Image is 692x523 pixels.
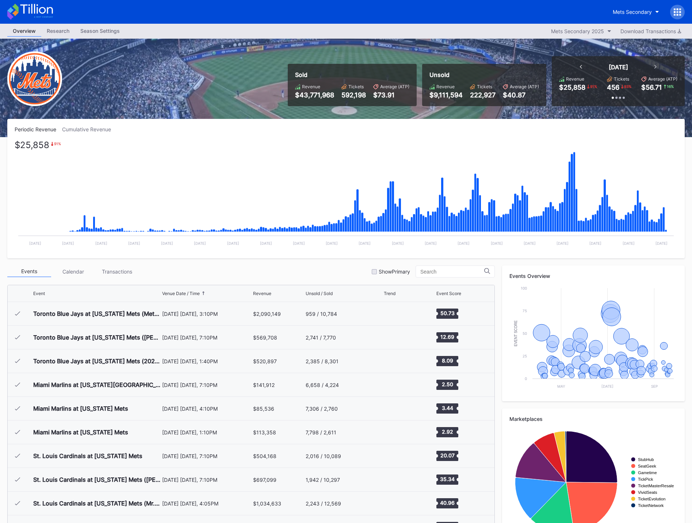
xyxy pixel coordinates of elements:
div: $43,771,968 [295,91,334,99]
text: [DATE] [392,241,404,245]
div: Marketplaces [509,416,677,422]
button: Download Transactions [617,26,685,36]
text: [DATE] [293,241,305,245]
svg: Chart title [384,423,406,441]
div: Revenue [436,84,455,89]
text: 100 [521,286,527,290]
svg: Chart title [384,305,406,323]
div: $40.87 [503,91,539,99]
div: Average (ATP) [380,84,409,89]
text: [DATE] [62,241,74,245]
svg: Chart title [384,399,406,418]
text: Sep [651,384,658,388]
text: [DATE] [601,384,613,388]
text: 75 [523,309,527,313]
div: [DATE] [DATE], 3:10PM [162,311,251,317]
div: $697,099 [253,477,276,483]
div: Revenue [253,291,271,296]
svg: Chart title [509,284,677,394]
div: Revenue [302,84,320,89]
div: $1,034,633 [253,500,281,507]
div: [DATE] [DATE], 7:10PM [162,453,251,459]
div: St. Louis Cardinals at [US_STATE] Mets [33,452,142,460]
div: [DATE] [DATE], 4:10PM [162,406,251,412]
div: [DATE] [DATE], 1:10PM [162,429,251,435]
div: Average (ATP) [510,84,539,89]
div: $25,858 [15,142,49,148]
text: 50.73 [440,310,454,316]
div: $73.91 [373,91,409,99]
div: Miami Marlins at [US_STATE][GEOGRAPHIC_DATA] (Bark at the Park) [33,381,160,388]
div: 7,306 / 2,760 [306,406,338,412]
svg: Chart title [384,494,406,512]
text: [DATE] [589,241,601,245]
div: Research [41,26,75,36]
text: 50 [523,331,527,336]
div: Tickets [477,84,492,89]
div: $2,090,149 [253,311,281,317]
div: Overview [7,26,41,37]
div: 91 % [589,84,598,89]
text: [DATE] [194,241,206,245]
div: Event Score [436,291,461,296]
a: Season Settings [75,26,125,37]
div: $113,358 [253,429,276,435]
svg: Chart title [384,328,406,346]
div: Venue Date / Time [162,291,200,296]
div: 6,658 / 4,224 [306,382,339,388]
text: TicketEvolution [638,497,665,501]
text: 8.09 [441,357,453,364]
div: Miami Marlins at [US_STATE] Mets [33,429,128,436]
div: Tickets [614,76,629,82]
div: 2,243 / 12,569 [306,500,341,507]
div: [DATE] [DATE], 7:10PM [162,477,251,483]
text: StubHub [638,457,654,462]
div: Season Settings [75,26,125,36]
text: [DATE] [260,241,272,245]
div: Events Overview [509,273,677,279]
div: $56.71 [641,84,662,91]
text: [DATE] [425,241,437,245]
div: Periodic Revenue [15,126,62,132]
div: Transactions [95,266,139,277]
div: Miami Marlins at [US_STATE] Mets [33,405,128,412]
input: Search [420,269,484,275]
div: $520,897 [253,358,277,364]
text: [DATE] [128,241,140,245]
div: Sold [295,71,409,78]
div: 456 [607,84,619,91]
div: Mets Secondary [613,9,652,15]
div: $141,912 [253,382,275,388]
text: Gametime [638,470,657,475]
text: [DATE] [458,241,470,245]
div: Mets Secondary 2025 [551,28,604,34]
text: Event Score [514,320,518,346]
div: 222,927 [470,91,496,99]
text: SeatGeek [638,464,656,468]
text: [DATE] [491,241,503,245]
div: Unsold / Sold [306,291,333,296]
div: 592,198 [341,91,366,99]
svg: Chart title [384,447,406,465]
text: May [557,384,565,388]
button: Mets Secondary [607,5,665,19]
div: Tickets [348,84,364,89]
div: $9,111,594 [429,91,463,99]
div: Toronto Blue Jays at [US_STATE] Mets ([PERSON_NAME] Players Pin Giveaway) [33,334,160,341]
div: Toronto Blue Jays at [US_STATE] Mets (2025 Schedule Picture Frame Giveaway) [33,357,160,365]
a: Research [41,26,75,37]
text: TicketNetwork [638,503,664,508]
div: Unsold [429,71,539,78]
text: 3.44 [441,405,453,411]
div: 959 / 10,784 [306,311,337,317]
div: $504,168 [253,453,276,459]
div: 93 % [623,84,632,89]
div: Toronto Blue Jays at [US_STATE] Mets (Mets Opening Day) [33,310,160,317]
div: $569,708 [253,334,277,341]
svg: Chart title [384,352,406,370]
text: TickPick [638,477,653,481]
div: Cumulative Revenue [62,126,117,132]
div: St. Louis Cardinals at [US_STATE] Mets (Mr. Met Empire State Building Bobblehead Giveaway) [33,500,160,507]
text: 20.07 [440,452,454,458]
div: 2,016 / 10,089 [306,453,341,459]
